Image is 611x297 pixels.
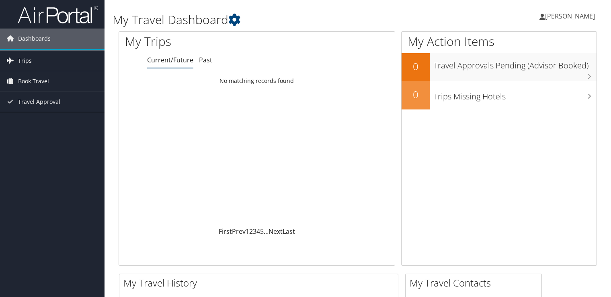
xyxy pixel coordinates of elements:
[18,5,98,24] img: airportal-logo.png
[113,11,439,28] h1: My Travel Dashboard
[246,227,249,236] a: 1
[199,56,212,64] a: Past
[402,88,430,101] h2: 0
[402,81,597,109] a: 0Trips Missing Hotels
[256,227,260,236] a: 4
[18,51,32,71] span: Trips
[410,276,541,290] h2: My Travel Contacts
[18,92,60,112] span: Travel Approval
[264,227,269,236] span: …
[402,33,597,50] h1: My Action Items
[434,56,597,71] h3: Travel Approvals Pending (Advisor Booked)
[434,87,597,102] h3: Trips Missing Hotels
[147,56,193,64] a: Current/Future
[125,33,274,50] h1: My Trips
[119,74,395,88] td: No matching records found
[545,12,595,21] span: [PERSON_NAME]
[539,4,603,28] a: [PERSON_NAME]
[402,60,430,73] h2: 0
[249,227,253,236] a: 2
[269,227,283,236] a: Next
[18,71,49,91] span: Book Travel
[402,53,597,81] a: 0Travel Approvals Pending (Advisor Booked)
[283,227,295,236] a: Last
[232,227,246,236] a: Prev
[253,227,256,236] a: 3
[219,227,232,236] a: First
[123,276,398,290] h2: My Travel History
[18,29,51,49] span: Dashboards
[260,227,264,236] a: 5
